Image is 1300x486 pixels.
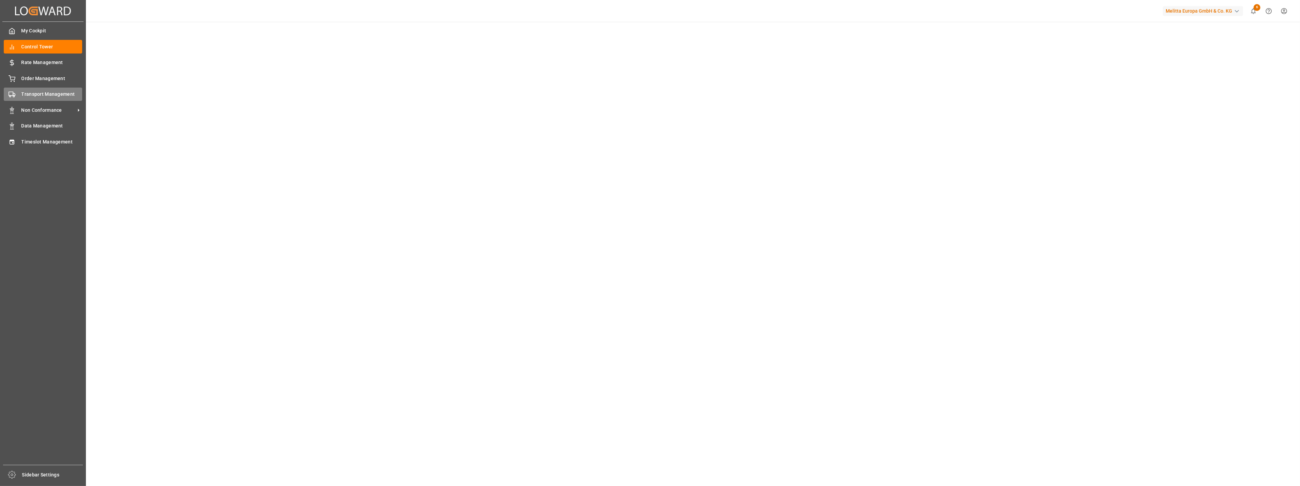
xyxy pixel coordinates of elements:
a: Transport Management [4,88,82,101]
button: show 6 new notifications [1246,3,1261,19]
a: Rate Management [4,56,82,69]
span: Data Management [21,122,83,130]
a: Order Management [4,72,82,85]
span: Timeslot Management [21,138,83,146]
span: Order Management [21,75,83,82]
button: Melitta Europa GmbH & Co. KG [1163,4,1246,17]
a: Data Management [4,119,82,133]
span: Sidebar Settings [22,471,83,479]
span: 6 [1254,4,1260,11]
a: Timeslot Management [4,135,82,148]
div: Melitta Europa GmbH & Co. KG [1163,6,1243,16]
a: My Cockpit [4,24,82,37]
a: Control Tower [4,40,82,53]
span: My Cockpit [21,27,83,34]
span: Control Tower [21,43,83,50]
button: Help Center [1261,3,1276,19]
span: Non Conformance [21,107,75,114]
span: Rate Management [21,59,83,66]
span: Transport Management [21,91,83,98]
